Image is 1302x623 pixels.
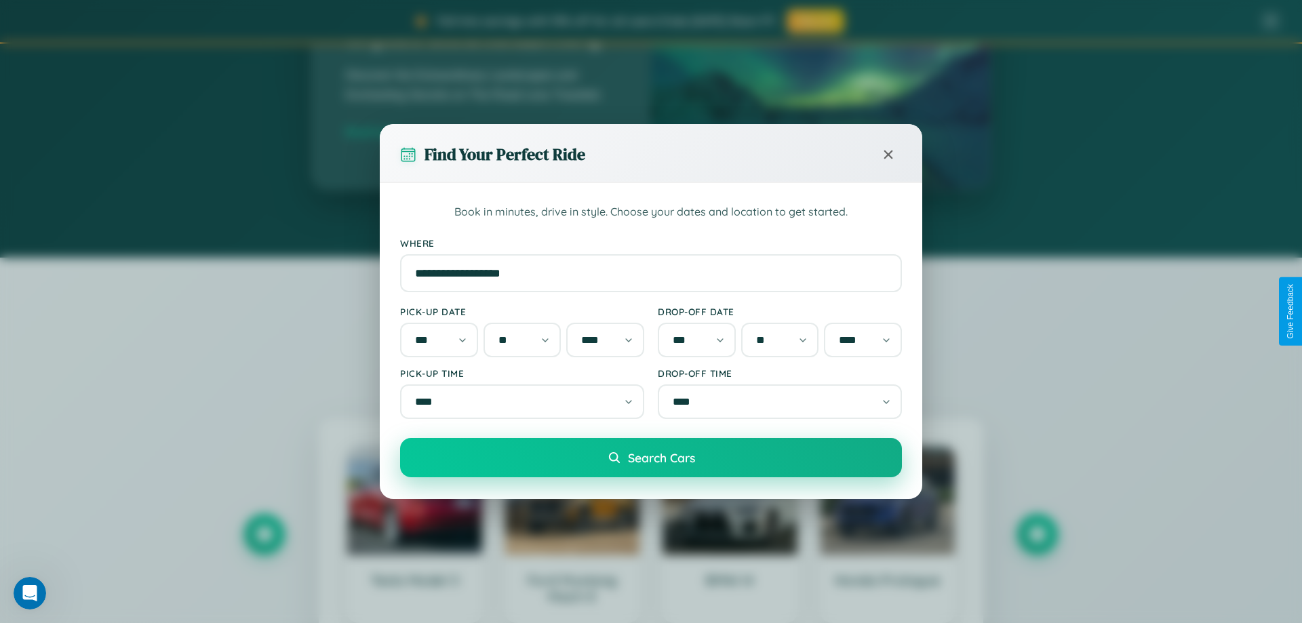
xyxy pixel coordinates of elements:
[400,438,902,477] button: Search Cars
[400,203,902,221] p: Book in minutes, drive in style. Choose your dates and location to get started.
[658,367,902,379] label: Drop-off Time
[628,450,695,465] span: Search Cars
[400,306,644,317] label: Pick-up Date
[400,367,644,379] label: Pick-up Time
[658,306,902,317] label: Drop-off Date
[400,237,902,249] label: Where
[425,143,585,165] h3: Find Your Perfect Ride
